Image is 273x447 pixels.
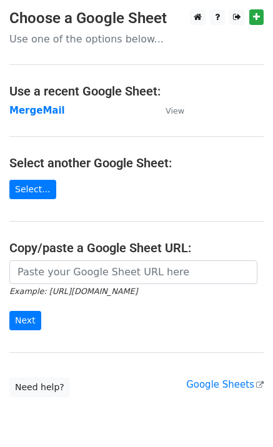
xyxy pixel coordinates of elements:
a: MergeMail [9,105,65,116]
input: Paste your Google Sheet URL here [9,260,257,284]
h4: Copy/paste a Google Sheet URL: [9,240,264,255]
small: View [166,106,184,115]
small: Example: [URL][DOMAIN_NAME] [9,287,137,296]
input: Next [9,311,41,330]
iframe: Chat Widget [211,387,273,447]
p: Use one of the options below... [9,32,264,46]
h4: Select another Google Sheet: [9,155,264,170]
a: View [153,105,184,116]
a: Select... [9,180,56,199]
h4: Use a recent Google Sheet: [9,84,264,99]
a: Need help? [9,378,70,397]
h3: Choose a Google Sheet [9,9,264,27]
a: Google Sheets [186,379,264,390]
